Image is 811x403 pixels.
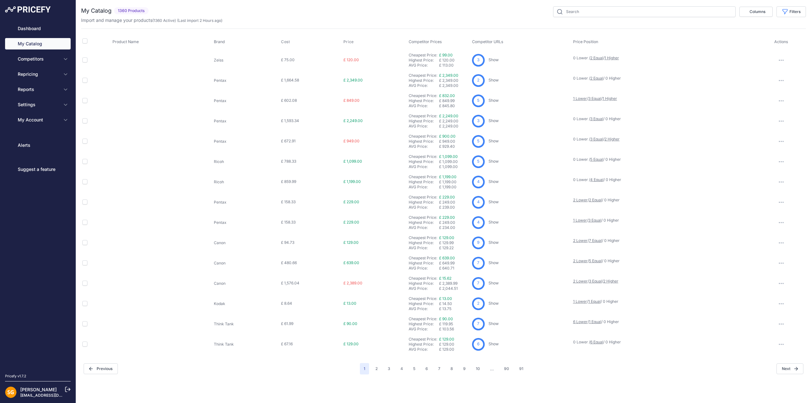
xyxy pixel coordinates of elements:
[214,179,261,185] p: Ricoh
[477,199,480,205] span: 4
[439,337,454,341] a: £ 129.00
[409,347,439,352] div: AVG Price:
[439,322,453,326] span: £ 119.95
[81,17,222,23] p: Import and manage your products
[281,159,296,164] span: £ 788.33
[214,322,261,327] p: Think Tank
[439,119,458,123] span: £ 2,249.00
[439,58,455,62] span: £ 120.00
[409,195,437,199] a: Cheapest Price:
[573,218,587,223] a: 1 Lower
[589,238,602,243] a: 7 Equal
[590,157,603,162] a: 5 Equal
[603,279,618,283] a: 2 Higher
[214,98,261,103] p: Pentax
[489,301,499,306] a: Show
[439,245,469,250] div: £ 129.22
[477,341,480,347] span: 6
[397,363,407,374] button: Go to page 4
[281,57,295,62] span: £ 75.00
[409,58,439,63] div: Highest Price:
[439,134,456,139] a: £ 900.00
[372,363,381,374] button: Go to page 2
[477,240,480,246] span: 9
[489,281,499,285] a: Show
[590,177,603,182] a: 4 Equal
[489,220,499,224] a: Show
[214,159,261,164] p: Ricoh
[776,6,806,17] button: Filters
[214,220,261,225] p: Pentax
[489,240,499,245] a: Show
[573,39,598,44] span: Price Position
[573,238,752,243] p: / / 0 Higher
[439,256,455,260] a: £ 639.00
[739,7,773,17] button: Columns
[343,118,363,123] span: £ 2,249.00
[573,319,752,324] p: / / 0 Higher
[573,55,752,61] p: 0 Lower / /
[439,240,454,245] span: £ 129.99
[5,164,71,175] a: Suggest a feature
[281,39,291,44] button: Cost
[439,200,455,205] span: £ 249.00
[439,316,453,321] a: £ 90.00
[409,185,439,190] div: AVG Price:
[409,215,437,220] a: Cheapest Price:
[409,200,439,205] div: Highest Price:
[472,363,484,374] button: Go to page 10
[409,306,439,311] div: AVG Price:
[409,327,439,332] div: AVG Price:
[422,363,432,374] button: Go to page 6
[439,73,458,78] a: £ 2,349.00
[477,138,479,144] span: 5
[5,23,71,366] nav: Sidebar
[588,96,601,101] a: 3 Equal
[589,319,601,324] a: 1 Equal
[489,179,499,184] a: Show
[409,301,439,306] div: Highest Price:
[439,179,457,184] span: £ 1,199.00
[589,198,602,202] a: 2 Equal
[409,296,437,301] a: Cheapest Price:
[409,114,437,118] a: Cheapest Price:
[343,281,362,285] span: £ 2,389.00
[439,124,469,129] div: £ 2,249.00
[573,258,588,263] a: 2 Lower
[154,18,175,23] a: 1360 Active
[409,159,439,164] div: Highest Price:
[114,7,149,15] span: 1360 Products
[409,337,437,341] a: Cheapest Price:
[489,260,499,265] a: Show
[360,363,369,374] span: 1
[439,195,455,199] a: £ 229.00
[343,159,362,164] span: £ 1,099.00
[477,321,479,327] span: 7
[489,199,499,204] a: Show
[5,38,71,49] a: My Catalog
[489,78,499,82] a: Show
[477,98,479,104] span: 5
[439,78,458,83] span: £ 2,349.00
[439,286,469,291] div: £ 2,044.51
[84,363,118,374] span: Previous
[343,260,359,265] span: £ 639.00
[439,266,469,271] div: £ 640.71
[409,240,439,245] div: Highest Price:
[489,98,499,103] a: Show
[343,301,356,306] span: £ 13.00
[409,363,419,374] button: Go to page 5
[281,341,293,346] span: £ 67.16
[5,23,71,34] a: Dashboard
[439,205,469,210] div: £ 239.00
[588,218,601,223] a: 3 Equal
[281,39,290,44] span: Cost
[489,57,499,62] a: Show
[343,139,360,143] span: £ 949.00
[439,306,469,311] div: £ 13.75
[177,18,222,23] span: (Last import 2 Hours ago)
[477,260,479,266] span: 7
[489,341,499,346] a: Show
[409,119,439,124] div: Highest Price:
[439,235,454,240] a: £ 129.00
